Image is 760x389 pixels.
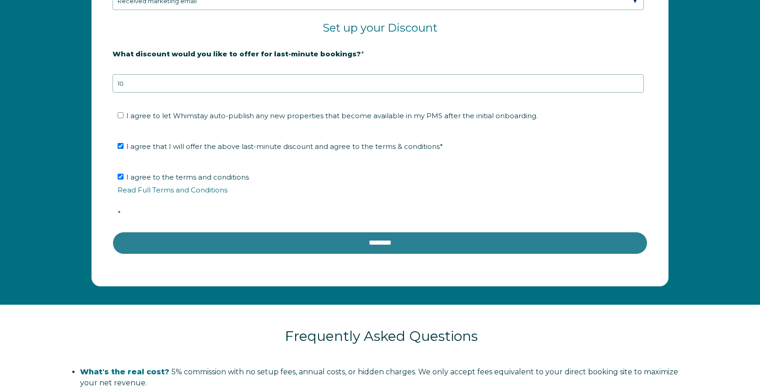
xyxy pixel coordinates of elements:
[285,328,478,345] span: Frequently Asked Questions
[118,174,124,180] input: I agree to the terms and conditionsRead Full Terms and Conditions*
[118,143,124,149] input: I agree that I will offer the above last-minute discount and agree to the terms & conditions*
[126,111,538,120] span: I agree to let Whimstay auto-publish any new properties that become available in my PMS after the...
[323,21,437,34] span: Set up your Discount
[113,49,361,58] strong: What discount would you like to offer for last-minute bookings?
[80,367,678,387] span: 5% commission with no setup fees, annual costs, or hidden charges. We only accept fees equivalent...
[80,367,169,376] span: What's the real cost?
[118,186,227,194] a: Read Full Terms and Conditions
[118,112,124,118] input: I agree to let Whimstay auto-publish any new properties that become available in my PMS after the...
[126,142,443,151] span: I agree that I will offer the above last-minute discount and agree to the terms & conditions
[113,65,256,73] strong: 20% is recommended, minimum of 10%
